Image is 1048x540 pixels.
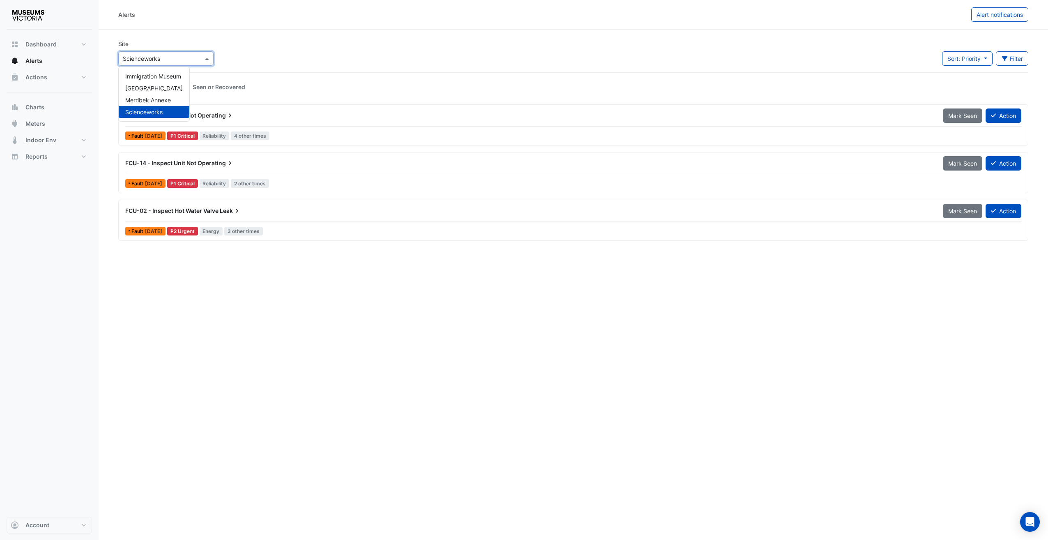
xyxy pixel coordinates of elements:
[7,115,92,132] button: Meters
[200,179,230,188] span: Reliability
[118,67,190,122] ng-dropdown-panel: Options list
[125,108,163,115] span: Scienceworks
[943,156,982,171] button: Mark Seen
[11,73,19,81] app-icon: Actions
[198,111,234,120] span: Operating
[7,36,92,53] button: Dashboard
[11,103,19,111] app-icon: Charts
[125,207,218,214] span: FCU-02 - Inspect Hot Water Valve
[7,99,92,115] button: Charts
[11,152,19,161] app-icon: Reports
[167,179,198,188] div: P1 Critical
[7,53,92,69] button: Alerts
[948,112,977,119] span: Mark Seen
[10,7,47,23] img: Company Logo
[986,204,1021,218] button: Action
[971,7,1028,22] button: Alert notifications
[186,79,252,95] a: Seen or Recovered
[948,160,977,167] span: Mark Seen
[118,10,135,19] div: Alerts
[25,120,45,128] span: Meters
[25,57,42,65] span: Alerts
[167,227,198,235] div: P2 Urgent
[125,97,171,104] span: Merribek Annexe
[7,132,92,148] button: Indoor Env
[948,208,977,215] span: Mark Seen
[224,227,263,235] span: 3 other times
[131,181,145,186] span: Fault
[231,132,269,140] span: 4 other times
[200,227,223,235] span: Energy
[125,73,181,80] span: Immigration Museum
[11,57,19,65] app-icon: Alerts
[7,69,92,85] button: Actions
[11,136,19,144] app-icon: Indoor Env
[986,108,1021,123] button: Action
[942,51,993,66] button: Sort: Priority
[947,55,981,62] span: Sort: Priority
[7,517,92,533] button: Account
[25,152,48,161] span: Reports
[145,133,162,139] span: Mon 08-Sep-2025 22:15 AEST
[11,120,19,128] app-icon: Meters
[125,85,183,92] span: [GEOGRAPHIC_DATA]
[25,521,49,529] span: Account
[25,136,56,144] span: Indoor Env
[131,229,145,234] span: Fault
[118,39,129,48] label: Site
[7,148,92,165] button: Reports
[996,51,1029,66] button: Filter
[25,103,44,111] span: Charts
[167,132,198,140] div: P1 Critical
[131,134,145,138] span: Fault
[25,40,57,48] span: Dashboard
[145,228,162,234] span: Mon 08-Sep-2025 09:00 AEST
[977,11,1023,18] span: Alert notifications
[986,156,1021,171] button: Action
[943,204,982,218] button: Mark Seen
[25,73,47,81] span: Actions
[231,179,269,188] span: 2 other times
[145,180,162,187] span: Mon 08-Sep-2025 22:15 AEST
[11,40,19,48] app-icon: Dashboard
[198,159,234,167] span: Operating
[220,207,241,215] span: Leak
[943,108,982,123] button: Mark Seen
[200,132,230,140] span: Reliability
[125,159,196,166] span: FCU-14 - Inspect Unit Not
[1020,512,1040,532] div: Open Intercom Messenger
